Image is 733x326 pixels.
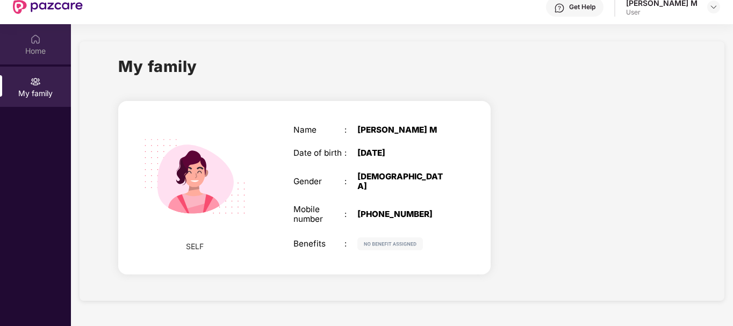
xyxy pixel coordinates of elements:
div: : [344,177,357,186]
div: : [344,148,357,158]
div: : [344,125,357,135]
img: svg+xml;base64,PHN2ZyB4bWxucz0iaHR0cDovL3d3dy53My5vcmcvMjAwMC9zdmciIHdpZHRoPSIyMjQiIGhlaWdodD0iMT... [131,112,259,241]
img: svg+xml;base64,PHN2ZyB3aWR0aD0iMjAiIGhlaWdodD0iMjAiIHZpZXdCb3g9IjAgMCAyMCAyMCIgZmlsbD0ibm9uZSIgeG... [30,76,41,87]
div: User [626,8,698,17]
div: [DEMOGRAPHIC_DATA] [357,172,447,191]
div: Date of birth [293,148,345,158]
div: [PHONE_NUMBER] [357,209,447,219]
span: SELF [186,241,204,252]
img: svg+xml;base64,PHN2ZyB4bWxucz0iaHR0cDovL3d3dy53My5vcmcvMjAwMC9zdmciIHdpZHRoPSIxMjIiIGhlaWdodD0iMj... [357,237,423,250]
div: Gender [293,177,345,186]
img: svg+xml;base64,PHN2ZyBpZD0iSG9tZSIgeG1sbnM9Imh0dHA6Ly93d3cudzMub3JnLzIwMDAvc3ZnIiB3aWR0aD0iMjAiIG... [30,34,41,45]
div: [PERSON_NAME] M [357,125,447,135]
img: svg+xml;base64,PHN2ZyBpZD0iRHJvcGRvd24tMzJ4MzIiIHhtbG5zPSJodHRwOi8vd3d3LnczLm9yZy8yMDAwL3N2ZyIgd2... [709,3,718,11]
div: Name [293,125,345,135]
h1: My family [118,54,197,78]
div: : [344,239,357,249]
div: [DATE] [357,148,447,158]
div: : [344,209,357,219]
div: Benefits [293,239,345,249]
div: Mobile number [293,205,345,224]
img: svg+xml;base64,PHN2ZyBpZD0iSGVscC0zMngzMiIgeG1sbnM9Imh0dHA6Ly93d3cudzMub3JnLzIwMDAvc3ZnIiB3aWR0aD... [554,3,565,13]
div: Get Help [569,3,595,11]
